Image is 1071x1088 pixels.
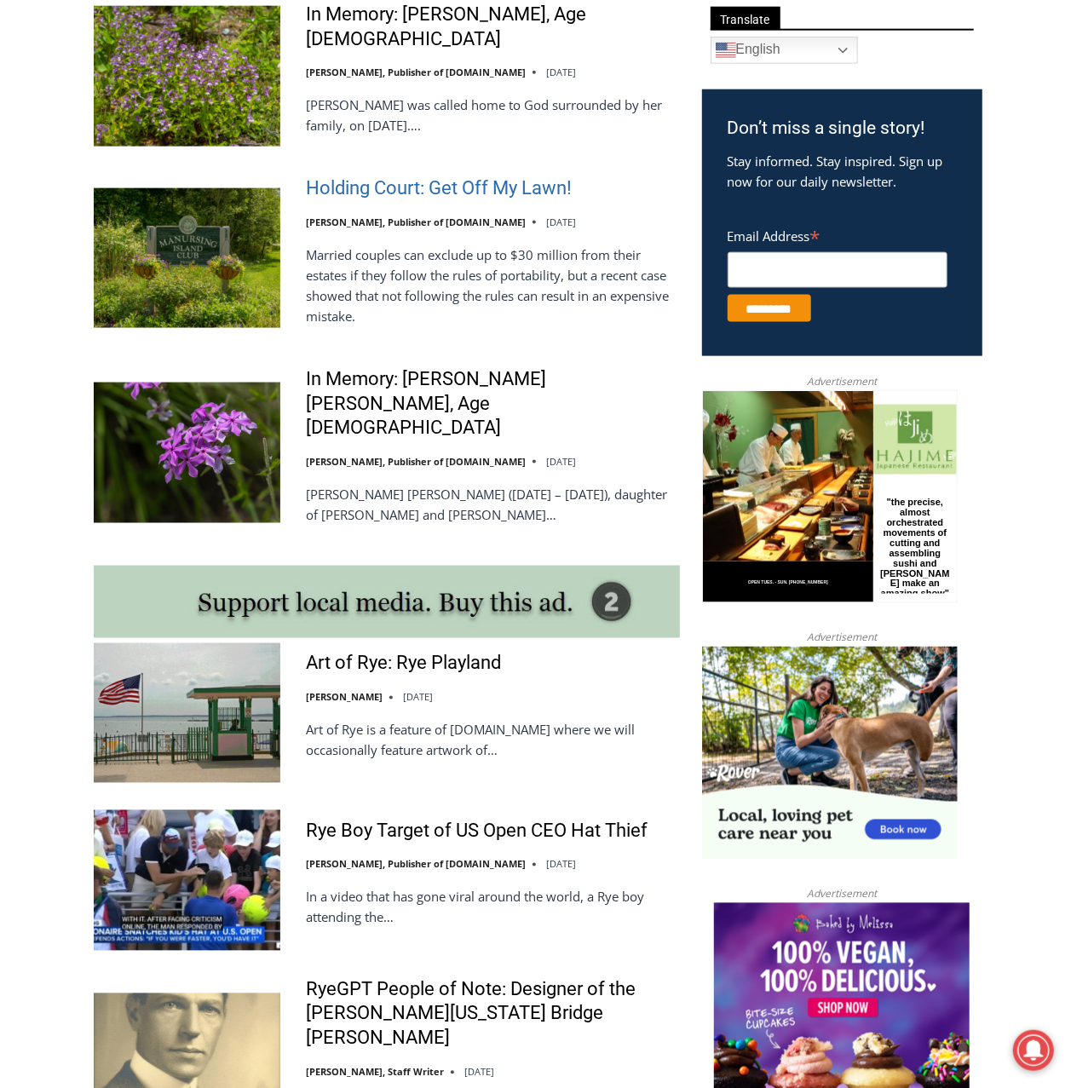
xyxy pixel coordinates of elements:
[306,858,526,871] a: [PERSON_NAME], Publisher of [DOMAIN_NAME]
[306,66,526,78] a: [PERSON_NAME], Publisher of [DOMAIN_NAME]
[94,6,280,146] img: In Memory: Adele Arrigale, Age 90
[790,886,894,902] span: Advertisement
[546,455,576,468] time: [DATE]
[728,219,947,250] label: Email Address
[94,810,280,950] img: Rye Boy Target of US Open CEO Hat Thief
[306,3,680,51] a: In Memory: [PERSON_NAME], Age [DEMOGRAPHIC_DATA]
[94,188,280,328] img: Holding Court: Get Off My Lawn!
[306,887,680,928] p: In a video that has gone viral around the world, a Rye boy attending the…
[306,367,680,440] a: In Memory: [PERSON_NAME] [PERSON_NAME], Age [DEMOGRAPHIC_DATA]
[306,95,680,135] p: [PERSON_NAME] was called home to God surrounded by her family, on [DATE]….
[716,40,736,60] img: en
[306,820,648,844] a: Rye Boy Target of US Open CEO Hat Thief
[306,652,501,676] a: Art of Rye: Rye Playland
[306,1066,444,1079] a: [PERSON_NAME], Staff Writer
[306,245,680,326] p: Married couples can exclude up to $30 million from their estates if they follow the rules of port...
[306,455,526,468] a: [PERSON_NAME], Publisher of [DOMAIN_NAME]
[403,691,433,704] time: [DATE]
[94,383,280,522] img: In Memory: Barbara Porter Schofield, Age 90
[410,165,826,212] a: Intern @ [DOMAIN_NAME]
[306,978,680,1051] a: RyeGPT People of Note: Designer of the [PERSON_NAME][US_STATE] Bridge [PERSON_NAME]
[306,176,572,201] a: Holding Court: Get Off My Lawn!
[728,151,957,192] p: Stay informed. Stay inspired. Sign up now for our daily newsletter.
[546,216,576,228] time: [DATE]
[430,1,805,165] div: Apply Now <> summer and RHS senior internships available
[790,630,894,646] span: Advertisement
[94,566,680,638] img: support local media, buy this ad
[46,176,126,208] span: Open Tues. - Sun. [PHONE_NUMBER]
[711,7,780,30] span: Translate
[546,66,576,78] time: [DATE]
[446,170,790,208] span: Intern @ [DOMAIN_NAME]
[546,858,576,871] time: [DATE]
[94,643,280,783] img: Art of Rye: Rye Playland
[1,171,171,212] a: Open Tues. - Sun. [PHONE_NUMBER]
[306,691,383,704] a: [PERSON_NAME]
[306,720,680,761] p: Art of Rye is a feature of [DOMAIN_NAME] where we will occasionally feature artwork of…
[306,216,526,228] a: [PERSON_NAME], Publisher of [DOMAIN_NAME]
[306,484,680,525] p: [PERSON_NAME] [PERSON_NAME] ([DATE] – [DATE]), daughter of [PERSON_NAME] and [PERSON_NAME]…
[728,115,957,142] h3: Don’t miss a single story!
[176,106,250,204] div: "the precise, almost orchestrated movements of cutting and assembling sushi and [PERSON_NAME] mak...
[464,1066,494,1079] time: [DATE]
[790,373,894,389] span: Advertisement
[711,37,858,64] a: English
